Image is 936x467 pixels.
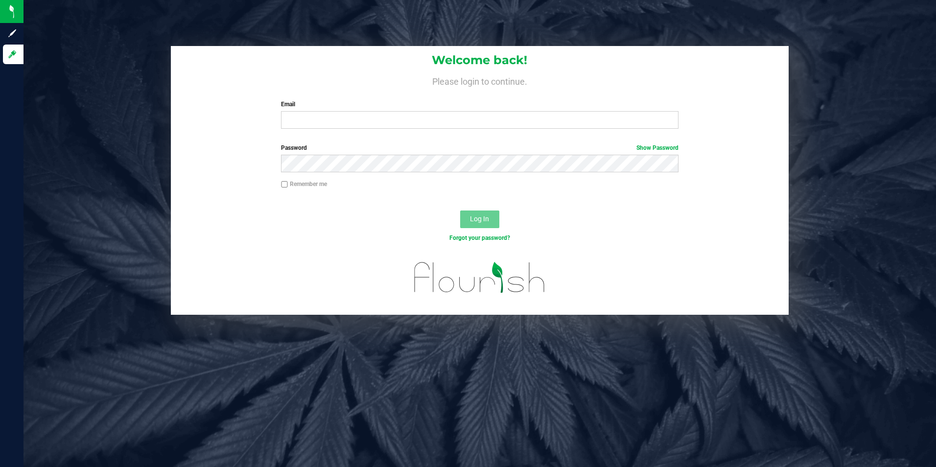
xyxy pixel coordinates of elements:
[470,215,489,223] span: Log In
[460,210,499,228] button: Log In
[402,253,557,303] img: flourish_logo.svg
[281,144,307,151] span: Password
[281,180,327,188] label: Remember me
[7,28,17,38] inline-svg: Sign up
[636,144,679,151] a: Show Password
[449,234,510,241] a: Forgot your password?
[281,100,679,109] label: Email
[281,181,288,188] input: Remember me
[7,49,17,59] inline-svg: Log in
[171,54,789,67] h1: Welcome back!
[171,74,789,86] h4: Please login to continue.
